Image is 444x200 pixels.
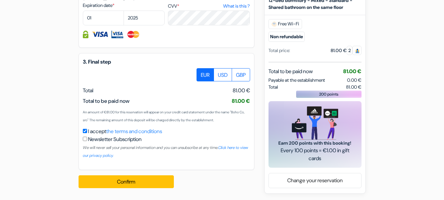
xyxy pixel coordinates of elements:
font: GBP [236,71,246,78]
font: Total price: [269,47,290,53]
img: gift_card_hero_new.png [292,106,338,139]
font: Every 100 points = €1.00 in gift cards [281,147,349,161]
a: the terms and conditions [106,128,162,135]
font: 200 points [319,91,339,97]
font: Total [269,84,278,90]
button: Confirm [79,175,174,188]
font: 81.00 € [346,84,362,90]
font: Payable at the establishment [269,77,325,83]
img: MasterCard [127,31,140,38]
font: EUR [201,71,210,78]
font: What is this ? [223,3,250,9]
font: 81.00 € [233,87,250,94]
font: USD [218,71,228,78]
img: guest.svg [355,48,360,53]
a: Click here to view our privacy policy. [83,145,248,158]
font: Free Wi-Fi [278,21,299,27]
font: An amount of €81.00 for this reservation will appear on your credit card statement under the name... [83,110,245,122]
font: We will never sell your personal information and you can unsubscribe at any time. [83,145,218,150]
font: Newsletter Subscription [88,136,142,143]
font: 3. Final step [83,58,111,65]
font: Non refundable [270,33,303,39]
img: Visa [92,31,108,38]
img: free_wifi.svg [271,21,277,26]
a: What is this ? [223,3,250,10]
font: Change your reservation [287,177,343,184]
font: Earn 200 points with this booking! [278,140,351,146]
font: 81.00 € [232,98,250,104]
font: 81.00 € [343,68,362,74]
a: Change your reservation [269,174,361,187]
font: Expiration date [83,2,112,8]
font: I accept [88,128,106,135]
img: Visa Electron [111,31,123,38]
div: Basic radio toggle button group [197,68,250,81]
font: 0.00 € [347,77,362,83]
font: Total [83,87,93,94]
font: Total to be paid now [269,68,313,74]
img: Fully encrypted and secure credit card information [83,31,88,38]
font: Total to be paid now [83,98,129,104]
font: CVV [168,3,177,9]
font: The remaining amount of this deposit will be charged directly by the establishment. [89,118,214,122]
font: Confirm [117,178,135,185]
font: 2 [348,47,351,53]
font: 81.00 € [331,47,347,53]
